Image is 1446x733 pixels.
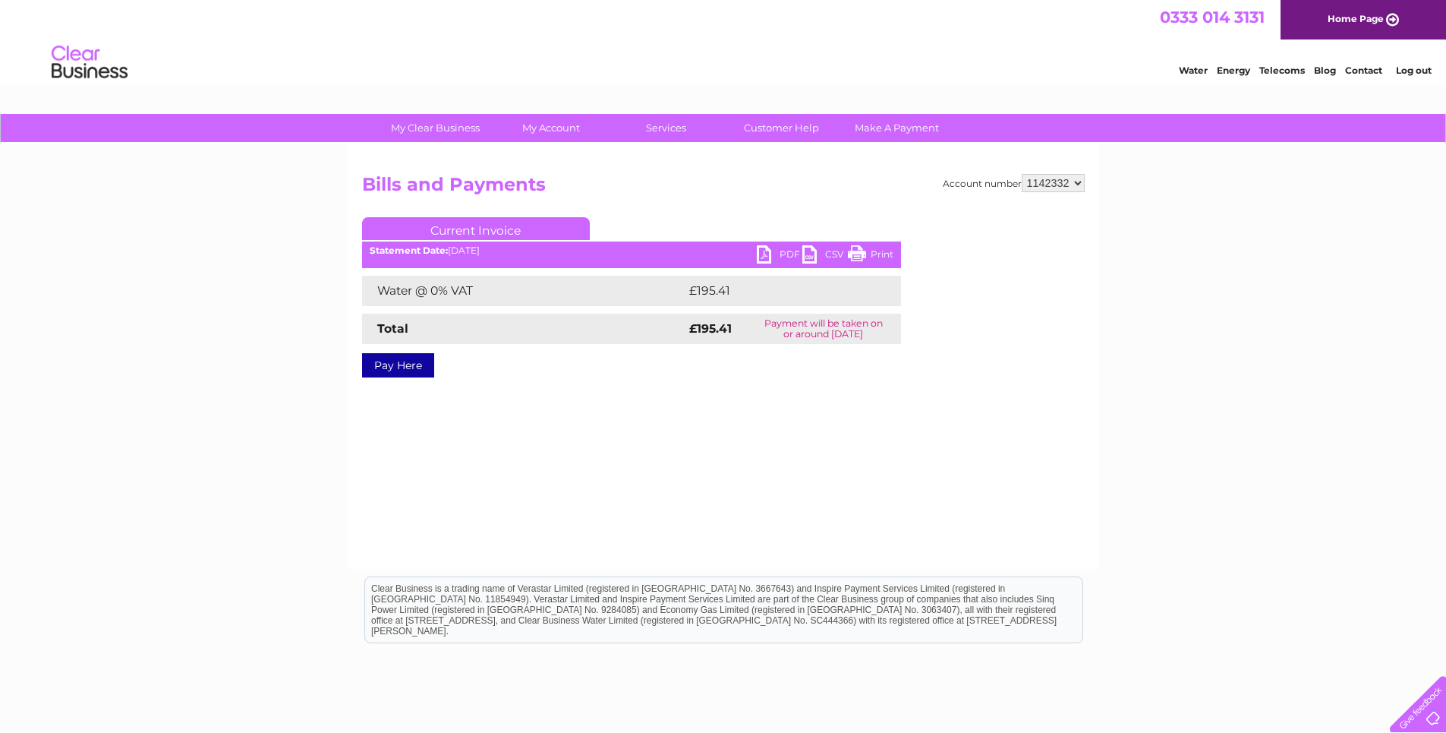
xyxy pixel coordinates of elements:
div: [DATE] [362,245,901,256]
h2: Bills and Payments [362,174,1085,203]
img: logo.png [51,39,128,86]
a: Customer Help [719,114,844,142]
a: Print [848,245,893,267]
a: My Clear Business [373,114,498,142]
strong: £195.41 [689,321,732,336]
b: Statement Date: [370,245,448,256]
div: Account number [943,174,1085,192]
strong: Total [377,321,408,336]
td: Water @ 0% VAT [362,276,685,306]
a: 0333 014 3131 [1160,8,1265,27]
a: Energy [1217,65,1250,76]
a: Current Invoice [362,217,590,240]
a: Make A Payment [834,114,959,142]
a: Contact [1345,65,1382,76]
a: Log out [1396,65,1432,76]
a: Services [603,114,729,142]
div: Clear Business is a trading name of Verastar Limited (registered in [GEOGRAPHIC_DATA] No. 3667643... [365,8,1082,74]
a: My Account [488,114,613,142]
a: Blog [1314,65,1336,76]
td: Payment will be taken on or around [DATE] [746,314,900,344]
a: PDF [757,245,802,267]
a: CSV [802,245,848,267]
a: Water [1179,65,1208,76]
a: Pay Here [362,353,434,378]
td: £195.41 [685,276,872,306]
a: Telecoms [1259,65,1305,76]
